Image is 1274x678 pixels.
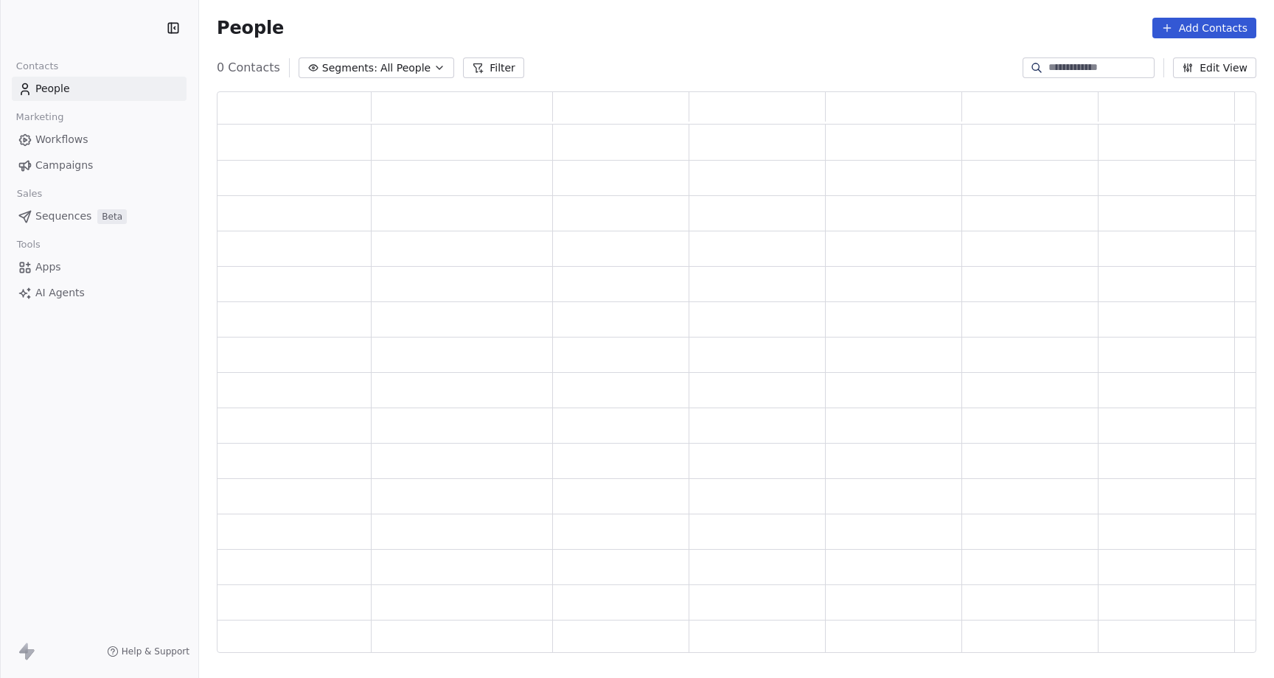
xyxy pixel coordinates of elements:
[12,77,187,101] a: People
[463,57,524,78] button: Filter
[107,646,189,657] a: Help & Support
[217,17,284,39] span: People
[12,255,187,279] a: Apps
[35,209,91,224] span: Sequences
[35,259,61,275] span: Apps
[12,127,187,152] a: Workflows
[12,153,187,178] a: Campaigns
[35,132,88,147] span: Workflows
[97,209,127,224] span: Beta
[10,55,65,77] span: Contacts
[35,158,93,173] span: Campaigns
[322,60,377,76] span: Segments:
[1173,57,1256,78] button: Edit View
[12,204,187,228] a: SequencesBeta
[380,60,431,76] span: All People
[35,285,85,301] span: AI Agents
[1152,18,1256,38] button: Add Contacts
[35,81,70,97] span: People
[10,183,49,205] span: Sales
[10,234,46,256] span: Tools
[10,106,70,128] span: Marketing
[12,281,187,305] a: AI Agents
[122,646,189,657] span: Help & Support
[217,59,280,77] span: 0 Contacts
